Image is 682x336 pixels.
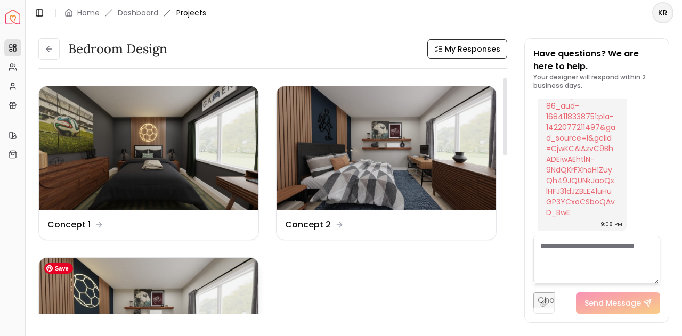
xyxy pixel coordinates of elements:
button: KR [652,2,673,23]
a: Home [77,7,100,18]
button: My Responses [427,39,507,59]
img: Concept 2 [277,86,496,210]
dd: Concept 2 [285,218,331,231]
span: Projects [176,7,206,18]
div: 9:08 PM [600,219,622,230]
img: Concept 1 [39,86,258,210]
a: Concept 1Concept 1 [38,86,259,240]
dd: Concept 1 [47,218,91,231]
p: Have questions? We are here to help. [533,47,660,73]
span: Save [44,263,73,274]
span: My Responses [445,44,500,54]
nav: breadcrumb [64,7,206,18]
a: Dashboard [118,7,158,18]
img: Spacejoy Logo [5,10,20,24]
a: [DOMAIN_NAME][URL] > Quilts&cm_ite=5762938_14465514686_aud-1684118338751:pla-1422077211497&gad_so... [546,58,615,218]
p: Your designer will respond within 2 business days. [533,73,660,90]
a: Concept 2Concept 2 [276,86,497,240]
h3: Bedroom Design [68,40,167,58]
span: KR [653,3,672,22]
a: Spacejoy [5,10,20,24]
